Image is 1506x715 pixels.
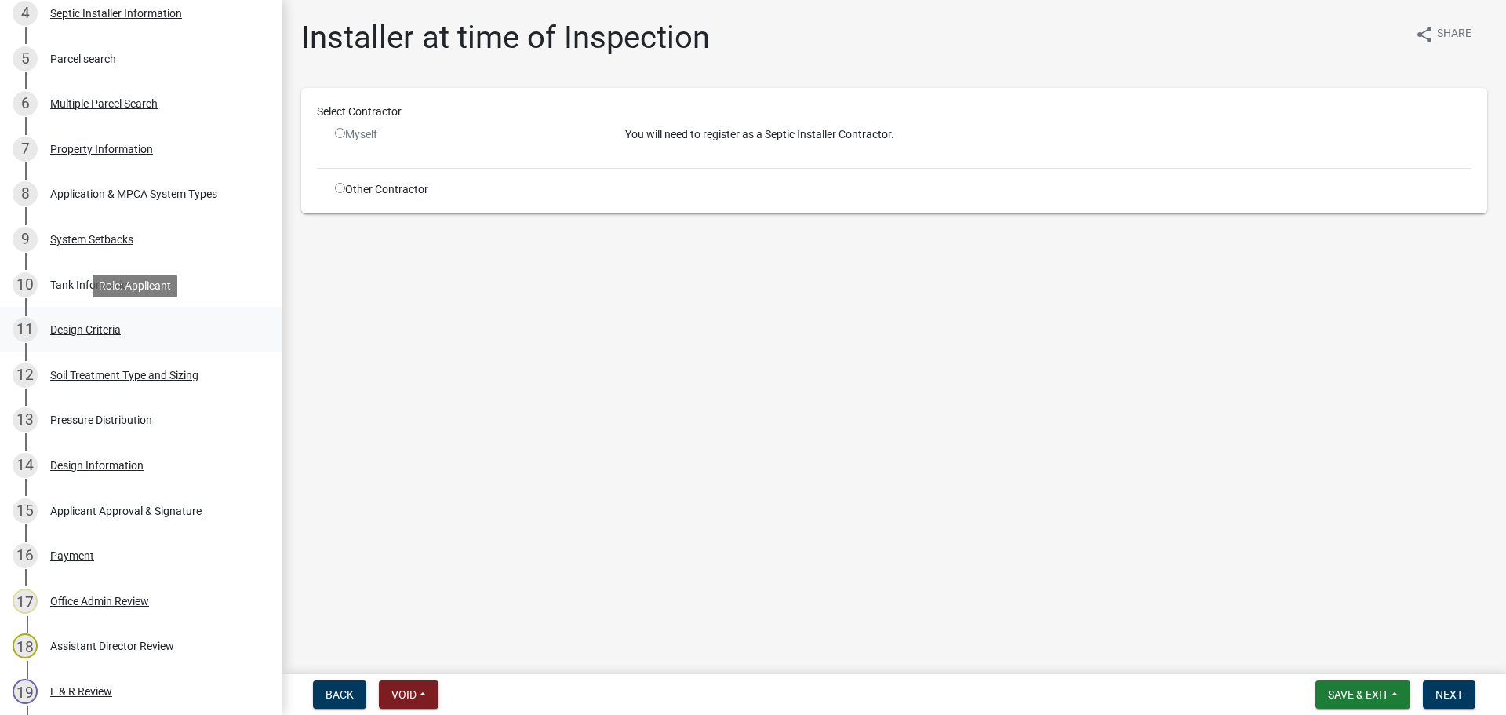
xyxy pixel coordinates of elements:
span: Back [326,688,354,701]
div: Myself [335,126,602,143]
div: 12 [13,363,38,388]
div: Parcel search [50,53,116,64]
div: 5 [13,46,38,71]
div: 6 [13,91,38,116]
div: System Setbacks [50,234,133,245]
div: 14 [13,453,38,478]
div: Role: Applicant [93,275,177,297]
h1: Installer at time of Inspection [301,19,710,57]
div: 13 [13,407,38,432]
div: Assistant Director Review [50,640,174,651]
div: Multiple Parcel Search [50,98,158,109]
div: 11 [13,317,38,342]
div: Payment [50,550,94,561]
div: Soil Treatment Type and Sizing [50,370,198,381]
span: Void [391,688,417,701]
span: Save & Exit [1328,688,1388,701]
div: Pressure Distribution [50,414,152,425]
div: Design Criteria [50,324,121,335]
div: L & R Review [50,686,112,697]
div: Application & MPCA System Types [50,188,217,199]
i: share [1415,25,1434,44]
div: 19 [13,679,38,704]
div: 18 [13,633,38,658]
div: 17 [13,589,38,614]
div: Property Information [50,144,153,155]
button: Next [1423,680,1475,709]
div: 9 [13,227,38,252]
span: Next [1435,688,1463,701]
div: Other Contractor [323,181,613,198]
div: Office Admin Review [50,596,149,607]
div: 8 [13,181,38,206]
div: 7 [13,137,38,162]
div: Design Information [50,460,144,471]
span: Share [1437,25,1471,44]
div: 4 [13,1,38,26]
button: Void [379,680,438,709]
button: Save & Exit [1315,680,1410,709]
div: 10 [13,272,38,297]
div: Select Contractor [305,104,1483,120]
div: 15 [13,498,38,523]
button: shareShare [1402,19,1484,49]
div: Applicant Approval & Signature [50,505,202,516]
p: You will need to register as a Septic Installer Contractor. [625,126,1471,143]
div: Septic Installer Information [50,8,182,19]
button: Back [313,680,366,709]
div: Tank Information [50,279,134,290]
div: 16 [13,543,38,568]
